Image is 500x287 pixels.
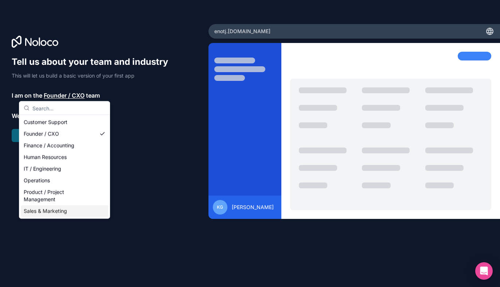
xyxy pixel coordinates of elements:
[19,115,110,219] div: Suggestions
[232,204,274,211] span: [PERSON_NAME]
[86,91,100,100] span: team
[21,163,108,175] div: IT / Engineering
[217,204,223,210] span: Kg
[12,111,45,120] span: We’re in the
[12,91,42,100] span: I am on the
[12,72,175,79] p: This will let us build a basic version of your first app
[32,102,105,115] input: Search...
[475,262,493,280] div: Open Intercom Messenger
[214,28,270,35] span: enotj .[DOMAIN_NAME]
[21,186,108,205] div: Product / Project Management
[12,56,175,68] h1: Tell us about your team and industry
[44,91,85,100] span: Founder / CXO
[21,205,108,217] div: Sales & Marketing
[21,128,108,140] div: Founder / CXO
[21,140,108,152] div: Finance / Accounting
[21,175,108,186] div: Operations
[21,117,108,128] div: Customer Support
[21,152,108,163] div: Human Resources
